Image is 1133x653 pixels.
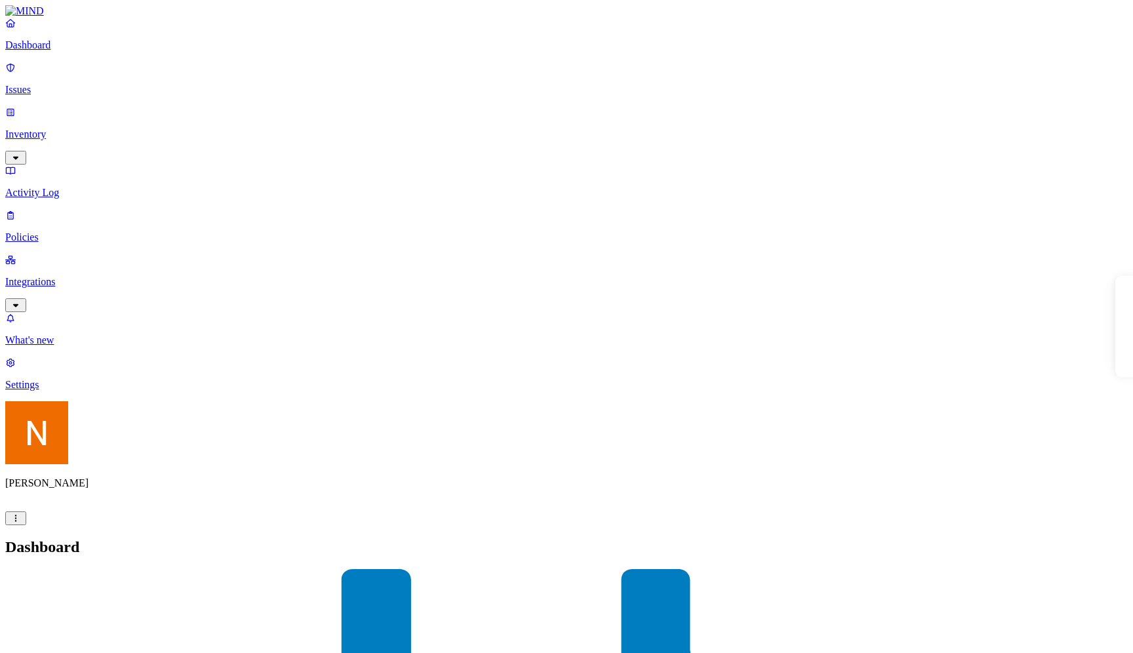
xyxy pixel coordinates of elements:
[5,84,1128,96] p: Issues
[5,312,1128,346] a: What's new
[5,5,44,17] img: MIND
[5,62,1128,96] a: Issues
[5,334,1128,346] p: What's new
[5,357,1128,391] a: Settings
[5,231,1128,243] p: Policies
[5,17,1128,51] a: Dashboard
[5,276,1128,288] p: Integrations
[5,39,1128,51] p: Dashboard
[5,477,1128,489] p: [PERSON_NAME]
[5,401,68,464] img: Nitai Mishary
[5,254,1128,310] a: Integrations
[5,538,1128,556] h2: Dashboard
[5,187,1128,199] p: Activity Log
[5,5,1128,17] a: MIND
[5,379,1128,391] p: Settings
[5,106,1128,163] a: Inventory
[5,165,1128,199] a: Activity Log
[5,129,1128,140] p: Inventory
[5,209,1128,243] a: Policies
